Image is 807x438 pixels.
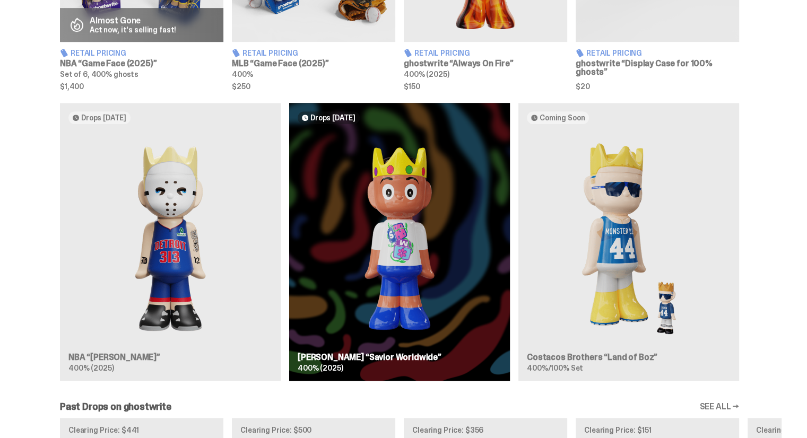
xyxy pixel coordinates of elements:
h3: NBA “[PERSON_NAME]” [68,353,272,362]
h3: ghostwrite “Display Case for 100% ghosts” [576,59,739,76]
h3: NBA “Game Face (2025)” [60,59,223,68]
p: Clearing Price: $441 [68,426,215,434]
span: Drops [DATE] [81,113,126,122]
h3: Costacos Brothers “Land of Boz” [527,353,731,362]
span: Retail Pricing [242,49,298,57]
a: Drops [DATE] Eminem [60,103,281,381]
span: 400% (2025) [404,69,449,79]
p: Clearing Price: $151 [584,426,731,434]
h3: MLB “Game Face (2025)” [232,59,395,68]
p: Clearing Price: $356 [412,426,559,434]
span: Retail Pricing [414,49,470,57]
h3: ghostwrite “Always On Fire” [404,59,567,68]
img: Savior Worldwide [298,133,501,345]
h2: Past Drops on ghostwrite [60,402,171,411]
img: Eminem [68,133,272,345]
span: $20 [576,83,739,90]
span: $250 [232,83,395,90]
span: $1,400 [60,83,223,90]
span: 400% [232,69,253,79]
span: 400%/100% Set [527,363,583,373]
img: Land of Boz [527,133,731,345]
span: Coming Soon [540,113,585,122]
p: Almost Gone [90,16,176,25]
p: Clearing Price: $500 [240,426,387,434]
span: 400% (2025) [298,363,343,373]
span: 400% (2025) [68,363,114,373]
p: Act now, it's selling fast! [90,26,176,33]
a: SEE ALL → [699,402,739,411]
h3: [PERSON_NAME] “Savior Worldwide” [298,353,501,362]
span: $150 [404,83,567,90]
span: Set of 6, 400% ghosts [60,69,138,79]
span: Drops [DATE] [310,113,355,122]
span: Retail Pricing [71,49,126,57]
span: Retail Pricing [586,49,642,57]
